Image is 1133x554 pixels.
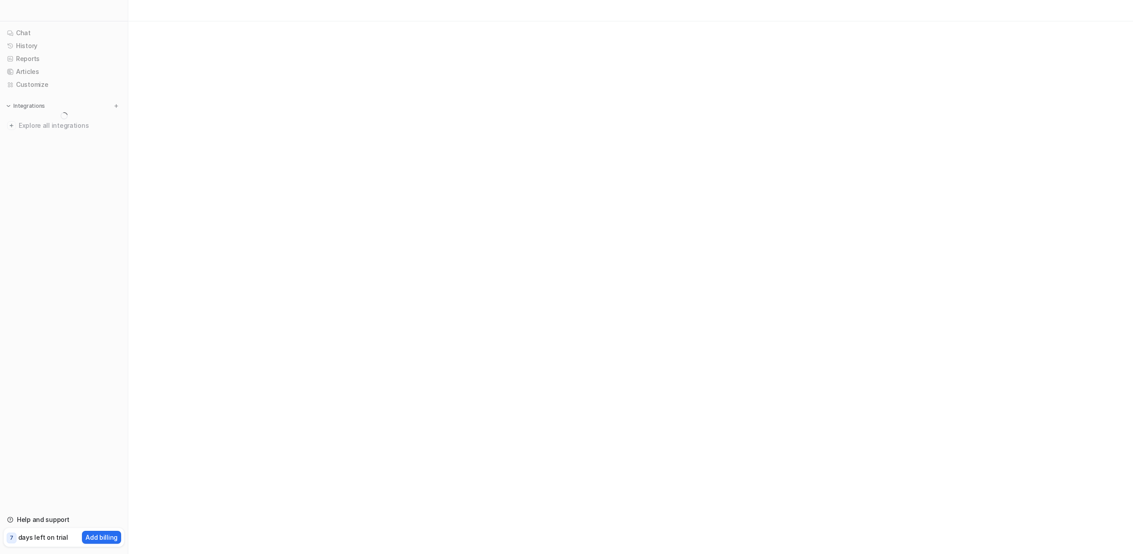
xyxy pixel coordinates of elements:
[4,53,124,65] a: Reports
[4,513,124,526] a: Help and support
[18,533,68,542] p: days left on trial
[4,40,124,52] a: History
[19,118,121,133] span: Explore all integrations
[82,531,121,544] button: Add billing
[4,102,48,110] button: Integrations
[7,121,16,130] img: explore all integrations
[10,534,13,542] p: 7
[4,65,124,78] a: Articles
[5,103,12,109] img: expand menu
[113,103,119,109] img: menu_add.svg
[4,119,124,132] a: Explore all integrations
[13,102,45,110] p: Integrations
[4,27,124,39] a: Chat
[4,78,124,91] a: Customize
[86,533,118,542] p: Add billing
